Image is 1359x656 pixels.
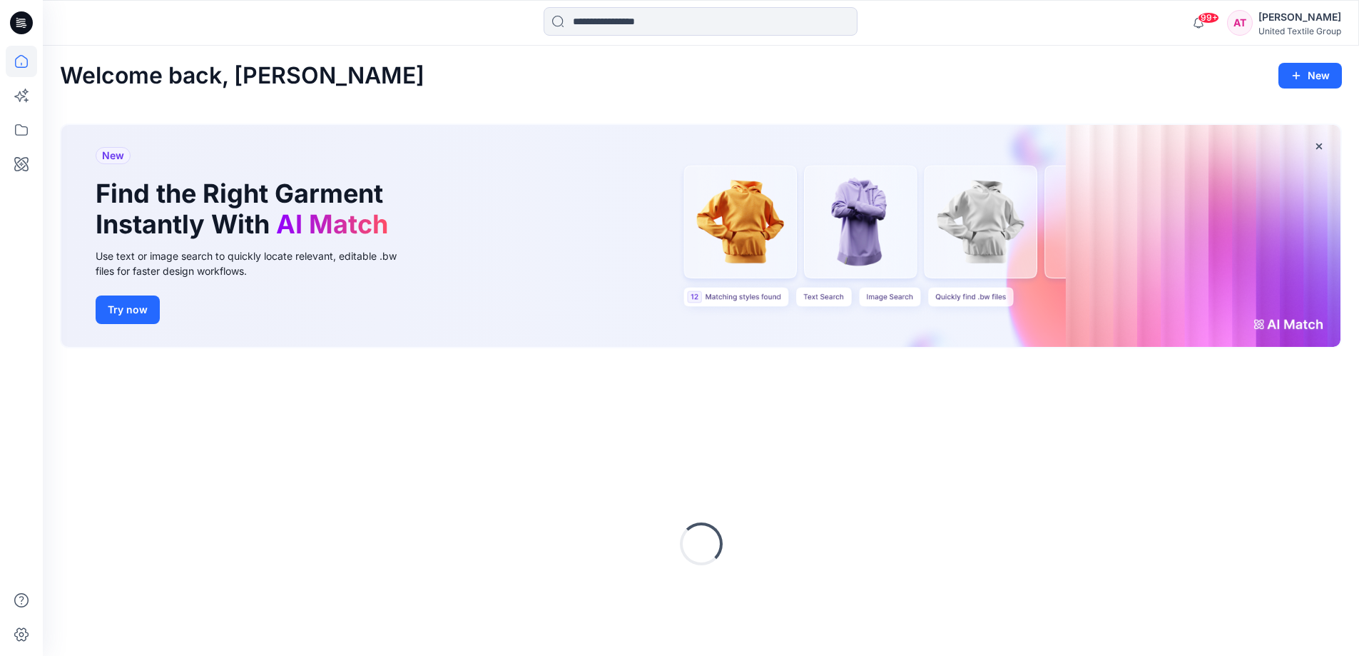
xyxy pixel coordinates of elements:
[60,63,424,89] h2: Welcome back, [PERSON_NAME]
[1278,63,1342,89] button: New
[1198,12,1219,24] span: 99+
[276,208,388,240] span: AI Match
[96,296,160,324] button: Try now
[1258,9,1341,26] div: [PERSON_NAME]
[96,178,395,240] h1: Find the Right Garment Instantly With
[102,147,124,164] span: New
[96,248,417,278] div: Use text or image search to quickly locate relevant, editable .bw files for faster design workflows.
[1258,26,1341,36] div: United Textile Group
[1227,10,1253,36] div: AT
